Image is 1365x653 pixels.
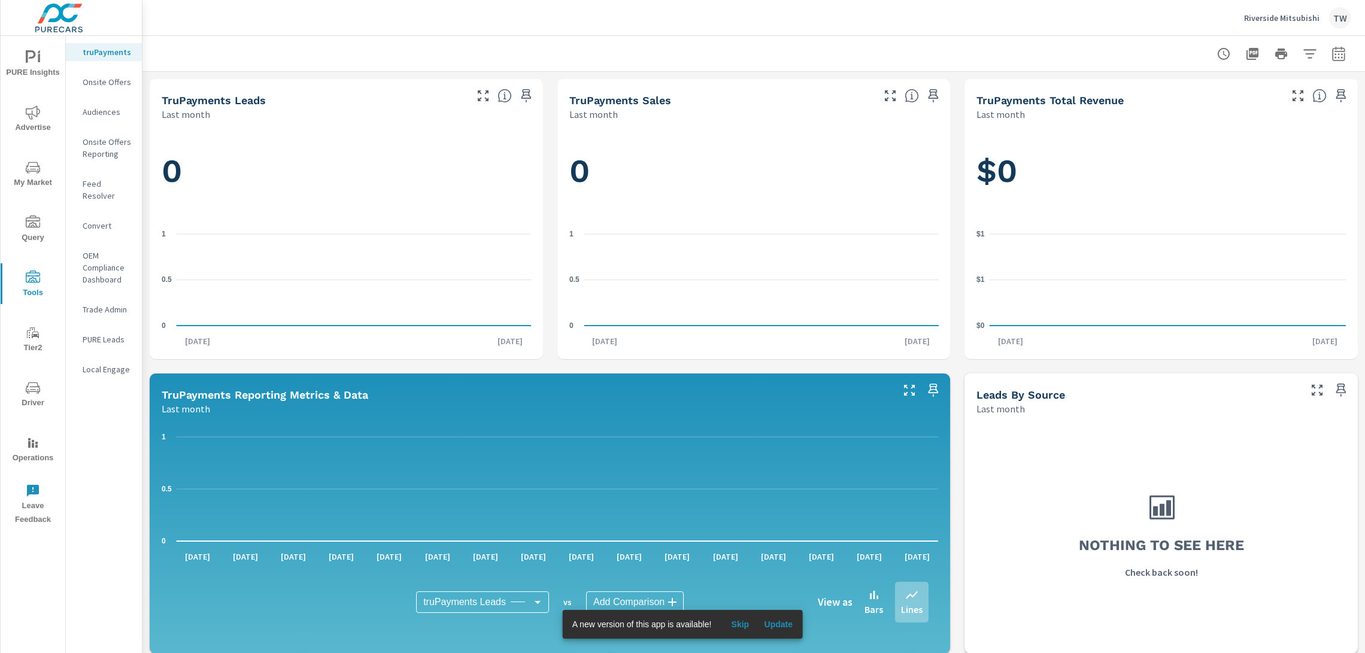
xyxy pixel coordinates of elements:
div: Onsite Offers Reporting [66,133,142,163]
div: Audiences [66,103,142,121]
div: Add Comparison [586,591,684,613]
text: 0.5 [569,275,580,284]
span: Query [4,215,62,245]
span: truPayments Leads [423,596,506,608]
span: PURE Insights [4,50,62,80]
div: nav menu [1,36,65,531]
text: 0 [162,537,166,545]
button: Update [759,615,797,634]
h5: Leads By Source [976,388,1065,401]
button: Make Fullscreen [881,86,900,105]
text: 1 [162,433,166,441]
span: Skip [726,619,754,630]
p: Riverside Mitsubishi [1244,13,1319,23]
h5: truPayments Sales [569,94,671,107]
p: [DATE] [272,551,314,563]
p: vs [549,597,586,608]
p: [DATE] [320,551,362,563]
p: [DATE] [705,551,747,563]
p: [DATE] [560,551,602,563]
div: PURE Leads [66,330,142,348]
p: [DATE] [465,551,506,563]
p: [DATE] [512,551,554,563]
p: PURE Leads [83,333,132,345]
p: [DATE] [896,551,938,563]
p: Last month [976,402,1025,416]
p: truPayments [83,46,132,58]
div: truPayments Leads [416,591,549,613]
p: Audiences [83,106,132,118]
span: Advertise [4,105,62,135]
span: Save this to your personalized report [1331,381,1351,400]
p: Onsite Offers [83,76,132,88]
p: [DATE] [753,551,794,563]
h3: Nothing to see here [1079,535,1244,555]
p: Trade Admin [83,303,132,315]
h5: truPayments Leads [162,94,266,107]
span: Tier2 [4,326,62,355]
span: Update [764,619,793,630]
div: Onsite Offers [66,73,142,91]
p: Onsite Offers Reporting [83,136,132,160]
h1: 0 [162,151,531,192]
div: Local Engage [66,360,142,378]
div: TW [1329,7,1351,29]
button: Print Report [1269,42,1293,66]
span: Save this to your personalized report [924,86,943,105]
span: Number of sales matched to a truPayments lead. [Source: This data is sourced from the dealer's DM... [905,89,919,103]
text: 0.5 [162,275,172,284]
p: Last month [976,107,1025,122]
button: Make Fullscreen [1288,86,1308,105]
text: $1 [976,275,985,284]
p: OEM Compliance Dashboard [83,250,132,286]
button: Skip [721,615,759,634]
button: Select Date Range [1327,42,1351,66]
text: $0 [976,321,985,330]
p: [DATE] [417,551,459,563]
span: Operations [4,436,62,465]
text: 0.5 [162,485,172,493]
span: Total revenue from sales matched to a truPayments lead. [Source: This data is sourced from the de... [1312,89,1327,103]
p: [DATE] [177,335,219,347]
span: Add Comparison [593,596,665,608]
div: OEM Compliance Dashboard [66,247,142,288]
h5: truPayments Total Revenue [976,94,1124,107]
p: Lines [901,602,923,616]
h1: 0 [569,151,939,192]
div: Feed Resolver [66,175,142,205]
text: 1 [162,230,166,238]
div: truPayments [66,43,142,61]
p: [DATE] [656,551,698,563]
p: [DATE] [177,551,219,563]
p: [DATE] [990,335,1032,347]
p: Last month [569,107,618,122]
span: Tools [4,271,62,300]
p: Check back soon! [1125,565,1198,579]
button: Apply Filters [1298,42,1322,66]
p: [DATE] [608,551,650,563]
button: Make Fullscreen [900,381,919,400]
h1: $0 [976,151,1346,192]
p: [DATE] [848,551,890,563]
span: The number of truPayments leads. [498,89,512,103]
p: [DATE] [896,335,938,347]
h5: truPayments Reporting Metrics & Data [162,388,368,401]
span: Save this to your personalized report [924,381,943,400]
p: [DATE] [584,335,626,347]
h6: View as [818,596,853,608]
button: "Export Report to PDF" [1240,42,1264,66]
p: Bars [864,602,883,616]
text: 0 [162,321,166,330]
button: Make Fullscreen [474,86,493,105]
p: Last month [162,402,210,416]
text: 1 [569,230,574,238]
p: Local Engage [83,363,132,375]
p: [DATE] [225,551,266,563]
text: 0 [569,321,574,330]
span: A new version of this app is available! [572,619,712,629]
p: [DATE] [800,551,842,563]
p: [DATE] [1304,335,1346,347]
span: My Market [4,160,62,190]
p: Feed Resolver [83,178,132,202]
span: Save this to your personalized report [517,86,536,105]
